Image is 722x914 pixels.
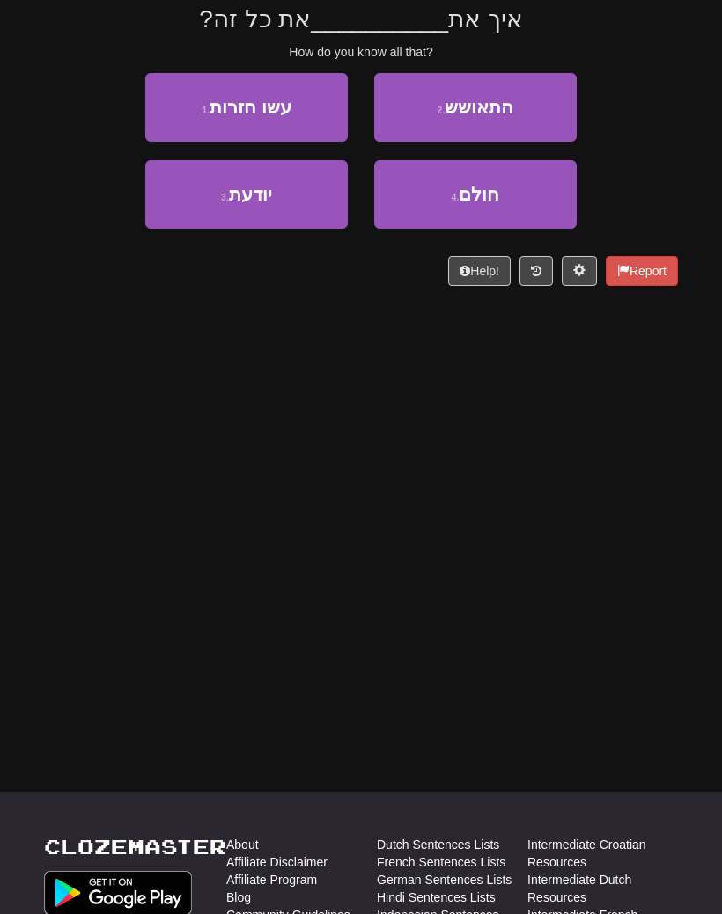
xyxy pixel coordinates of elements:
button: Help! [448,257,511,287]
button: 1.עשו חזרות [145,74,348,143]
a: German Sentences Lists [377,872,512,889]
a: About [226,837,259,854]
div: How do you know all that? [44,44,678,62]
small: 1 . [202,106,210,116]
a: French Sentences Lists [377,854,505,872]
span: יודעת [229,185,272,205]
span: __________ [311,6,448,33]
span: התאושש [445,98,513,118]
span: את כל זה? [199,6,311,33]
a: Intermediate Croatian Resources [527,837,678,872]
small: 4 . [452,193,460,203]
a: Intermediate Dutch Resources [527,872,678,907]
small: 3 . [221,193,229,203]
span: עשו חזרות [210,98,291,118]
a: Clozemaster [44,837,226,859]
a: Dutch Sentences Lists [377,837,499,854]
a: Hindi Sentences Lists [377,889,496,907]
a: Affiliate Disclaimer [226,854,328,872]
span: איך את [448,6,523,33]
button: 3.יודעת [145,161,348,230]
button: 4.חולם [374,161,577,230]
span: חולם [459,185,499,205]
button: Report [606,257,678,287]
button: Round history (alt+y) [519,257,553,287]
small: 2 . [438,106,446,116]
a: Blog [226,889,251,907]
a: Affiliate Program [226,872,317,889]
button: 2.התאושש [374,74,577,143]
